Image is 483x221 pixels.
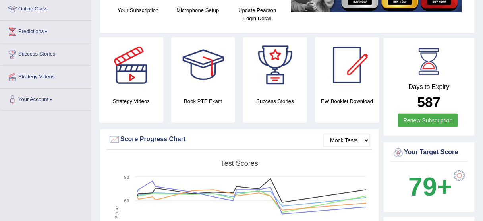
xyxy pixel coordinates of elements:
div: Score Progress Chart [108,134,370,145]
a: Predictions [0,21,91,41]
text: 90 [124,175,129,180]
b: 587 [417,94,440,110]
h4: Update Pearson Login Detail [232,6,283,23]
h4: Your Subscription [112,6,164,14]
text: 60 [124,198,129,203]
h4: Days to Expiry [392,83,466,91]
h4: Strategy Videos [99,97,163,105]
tspan: Test scores [221,159,258,167]
h4: Success Stories [243,97,307,105]
a: Renew Subscription [398,114,458,127]
h4: Book PTE Exam [171,97,235,105]
tspan: Score [114,206,120,219]
a: Strategy Videos [0,66,91,86]
h4: Microphone Setup [172,6,224,14]
a: Success Stories [0,43,91,63]
h4: EW Booklet Download [315,97,379,105]
b: 79+ [408,172,452,201]
a: Your Account [0,89,91,109]
div: Your Target Score [392,147,466,159]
